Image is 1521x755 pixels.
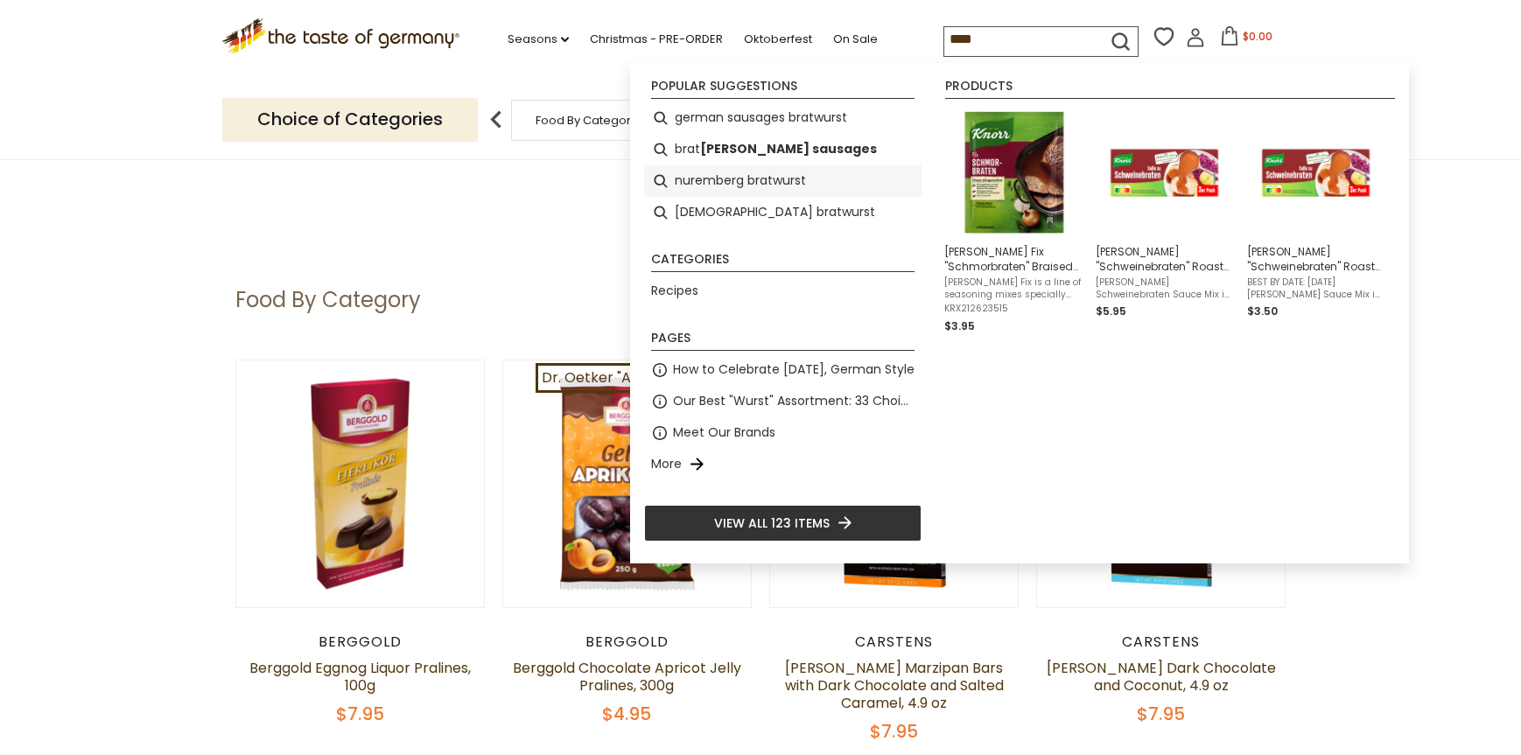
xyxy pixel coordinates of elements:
li: german sausages bratwurst [644,102,922,134]
img: previous arrow [479,102,514,137]
div: Carstens [769,633,1019,651]
li: Meet Our Brands [644,417,922,449]
b: [PERSON_NAME] sausages [700,139,877,159]
img: Knorr Braised Pork Sauce Mix [950,109,1076,236]
a: Seasons [508,30,569,49]
span: [PERSON_NAME] Fix "Schmorbraten" Braised Pork Roast Sauce Mix, 1 oz. [944,244,1082,274]
li: More [644,449,922,480]
span: $5.95 [1096,304,1126,318]
li: Products [945,80,1395,99]
img: Knorr "Schweinebraten" Roast Mix Sauce Cubes [1252,109,1379,236]
img: Berggold Chocolate Apricot Jelly Pralines, 300g [503,360,751,608]
div: Berggold [502,633,752,651]
a: [PERSON_NAME] Marzipan Bars with Dark Chocolate and Salted Caramel, 4.9 oz [785,658,1004,713]
li: Knorr "Schweinebraten" Roast Mix Sauce Cubes, 3 pack [1089,102,1240,342]
a: Meet Our Brands [673,423,775,443]
li: nuremberg bratwurst [644,165,922,197]
a: Berggold Chocolate Apricot Jelly Pralines, 300g [513,658,741,696]
img: Berggold Eggnog Liquor Pralines, 100g [236,360,484,608]
span: $7.95 [1137,702,1185,726]
span: [PERSON_NAME] Fix is a line of seasoning mixes specially created to flavor specific dishes. With ... [944,276,1082,301]
a: Berggold Eggnog Liquor Pralines, 100g [249,658,471,696]
li: Popular suggestions [651,80,915,99]
li: german bratwurst [644,197,922,228]
p: Choice of Categories [222,98,478,141]
li: Knorr "Schweinebraten" Roast Mix Sauce Cubes, 3 pack - DEAL [1240,102,1391,342]
div: Instant Search Results [630,63,1409,563]
span: $3.95 [944,318,975,333]
span: [PERSON_NAME] "Schweinebraten" Roast Mix Sauce Cubes, 3 pack [1096,244,1233,274]
a: Knorr "Schweinebraten" Roast Mix Sauce Cubes[PERSON_NAME] "Schweinebraten" Roast Mix Sauce Cubes,... [1247,109,1384,335]
li: bratwurst sausages [644,134,922,165]
span: $7.95 [870,719,918,744]
li: Pages [651,332,915,351]
li: View all 123 items [644,505,922,542]
span: $7.95 [336,702,384,726]
a: Knorr Braised Pork Sauce Mix[PERSON_NAME] Fix "Schmorbraten" Braised Pork Roast Sauce Mix, 1 oz.[... [944,109,1082,335]
img: Knorr "Schweinebraten" Roast Mix Sauce Cubes [1101,109,1228,236]
a: On Sale [833,30,878,49]
span: $4.95 [602,702,651,726]
h1: Food By Category [235,287,421,313]
div: Berggold [235,633,485,651]
a: Food By Category [536,114,637,127]
a: Christmas - PRE-ORDER [590,30,723,49]
span: BEST BY DATE: [DATE] [PERSON_NAME] Sauce Mix is a delightful, rich sauce perfect for pork. Simply... [1247,276,1384,301]
li: Knorr Fix "Schmorbraten" Braised Pork Roast Sauce Mix, 1 oz. [937,102,1089,342]
span: [PERSON_NAME] Schweinebraten Sauce Mix is a delightful, rich sauce perfect for pork. Simply add w... [1096,276,1233,301]
li: Categories [651,253,915,272]
span: $0.00 [1243,29,1272,44]
a: [PERSON_NAME] Dark Chocolate and Coconut, 4.9 oz [1047,658,1276,696]
li: Our Best "Wurst" Assortment: 33 Choices For The Grillabend [644,386,922,417]
a: Dr. Oetker "Apfel-Puefferchen" Apple Popover Dessert Mix 152g [536,363,985,393]
span: [PERSON_NAME] "Schweinebraten" Roast Mix Sauce Cubes, 3 pack - DEAL [1247,244,1384,274]
span: $3.50 [1247,304,1278,318]
a: How to Celebrate [DATE], German Style [673,360,915,380]
span: View all 123 items [714,514,830,533]
a: Oktoberfest [744,30,812,49]
li: Recipes [644,276,922,307]
span: KRX212623515 [944,303,1082,315]
a: Recipes [651,281,698,301]
a: Our Best "Wurst" Assortment: 33 Choices For The Grillabend [673,391,915,411]
a: Knorr "Schweinebraten" Roast Mix Sauce Cubes[PERSON_NAME] "Schweinebraten" Roast Mix Sauce Cubes,... [1096,109,1233,335]
li: How to Celebrate [DATE], German Style [644,354,922,386]
div: Carstens [1036,633,1286,651]
button: $0.00 [1209,26,1283,52]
